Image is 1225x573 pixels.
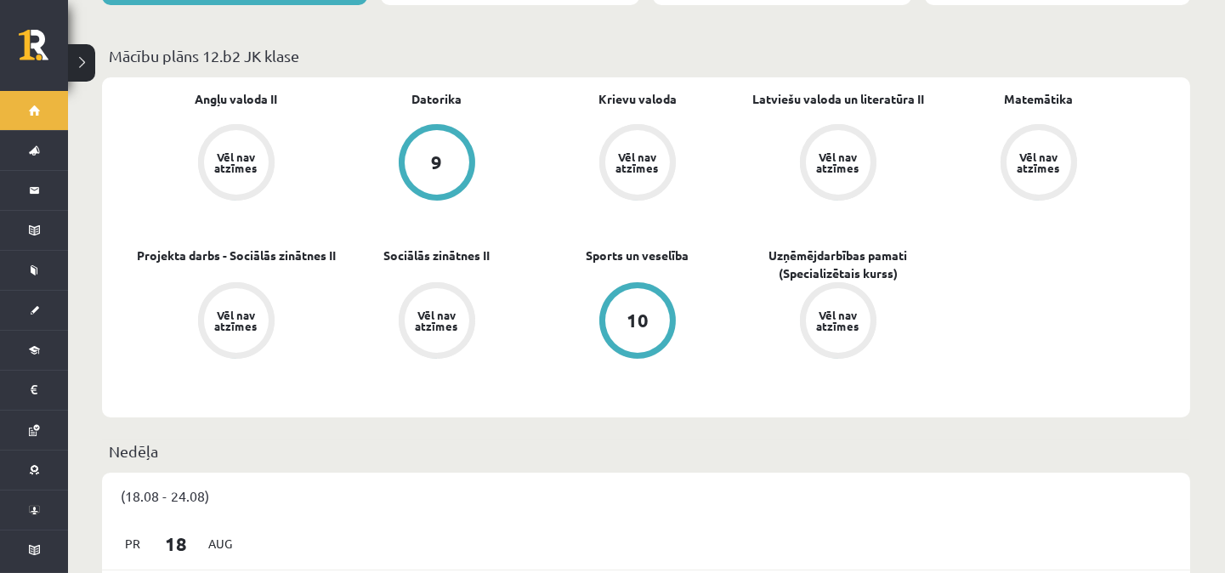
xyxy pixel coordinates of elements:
div: Vēl nav atzīmes [614,151,661,173]
div: 10 [627,311,649,330]
a: Uzņēmējdarbības pamati (Specializētais kurss) [738,247,939,282]
a: 9 [337,124,537,204]
p: Mācību plāns 12.b2 JK klase [109,44,1183,67]
a: Matemātika [1005,90,1074,108]
div: Vēl nav atzīmes [413,309,461,332]
a: Krievu valoda [598,90,677,108]
div: Vēl nav atzīmes [1015,151,1063,173]
div: (18.08 - 24.08) [102,473,1190,519]
a: Vēl nav atzīmes [136,124,337,204]
a: Sociālās zinātnes II [384,247,491,264]
a: Vēl nav atzīmes [738,282,939,362]
a: Sports un veselība [587,247,689,264]
div: 9 [432,153,443,172]
a: Vēl nav atzīmes [738,124,939,204]
a: Latviešu valoda un literatūra II [752,90,924,108]
a: Angļu valoda II [196,90,278,108]
a: 10 [537,282,738,362]
span: Pr [115,530,150,557]
div: Vēl nav atzīmes [213,309,260,332]
span: Aug [202,530,238,557]
p: Nedēļa [109,440,1183,462]
a: Vēl nav atzīmes [939,124,1139,204]
a: Vēl nav atzīmes [136,282,337,362]
span: 18 [150,530,203,558]
a: Datorika [412,90,462,108]
a: Projekta darbs - Sociālās zinātnes II [137,247,336,264]
a: Rīgas 1. Tālmācības vidusskola [19,30,68,72]
div: Vēl nav atzīmes [814,151,862,173]
div: Vēl nav atzīmes [814,309,862,332]
a: Vēl nav atzīmes [337,282,537,362]
a: Vēl nav atzīmes [537,124,738,204]
div: Vēl nav atzīmes [213,151,260,173]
